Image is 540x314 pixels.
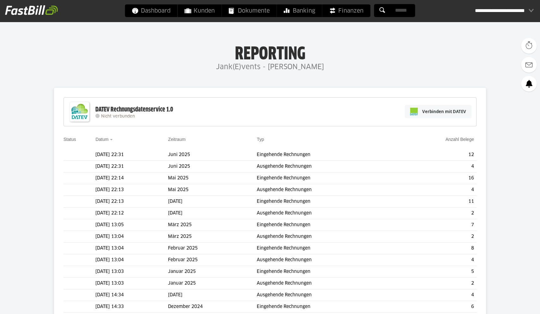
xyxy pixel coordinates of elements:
[95,137,108,142] a: Datum
[257,184,397,196] td: Ausgehende Rechnungen
[397,254,477,266] td: 4
[95,278,168,289] td: [DATE] 13:03
[397,219,477,231] td: 7
[63,137,76,142] a: Status
[168,301,257,313] td: Dezember 2024
[257,208,397,219] td: Ausgehende Rechnungen
[257,301,397,313] td: Eingehende Rechnungen
[95,243,168,254] td: [DATE] 13:04
[168,172,257,184] td: Mai 2025
[168,278,257,289] td: Januar 2025
[168,161,257,172] td: Juni 2025
[405,105,471,118] a: Verbinden mit DATEV
[397,289,477,301] td: 4
[277,4,322,17] a: Banking
[257,243,397,254] td: Eingehende Rechnungen
[229,4,270,17] span: Dokumente
[95,196,168,208] td: [DATE] 22:13
[95,219,168,231] td: [DATE] 13:05
[410,108,418,115] img: pi-datev-logo-farbig-24.svg
[95,106,173,114] div: DATEV Rechnungsdatenservice 1.0
[168,243,257,254] td: Februar 2025
[95,254,168,266] td: [DATE] 13:04
[257,289,397,301] td: Ausgehende Rechnungen
[446,137,474,142] a: Anzahl Belege
[95,266,168,278] td: [DATE] 13:03
[168,208,257,219] td: [DATE]
[257,278,397,289] td: Ausgehende Rechnungen
[101,114,135,118] span: Nicht verbunden
[397,231,477,243] td: 2
[95,231,168,243] td: [DATE] 13:04
[222,4,277,17] a: Dokumente
[397,266,477,278] td: 5
[95,301,168,313] td: [DATE] 14:33
[95,289,168,301] td: [DATE] 14:34
[257,149,397,161] td: Eingehende Rechnungen
[329,4,363,17] span: Finanzen
[168,289,257,301] td: [DATE]
[168,266,257,278] td: Januar 2025
[257,254,397,266] td: Ausgehende Rechnungen
[257,266,397,278] td: Eingehende Rechnungen
[185,4,215,17] span: Kunden
[95,172,168,184] td: [DATE] 22:14
[125,4,177,17] a: Dashboard
[178,4,222,17] a: Kunden
[95,161,168,172] td: [DATE] 22:31
[257,161,397,172] td: Ausgehende Rechnungen
[397,184,477,196] td: 4
[168,196,257,208] td: [DATE]
[95,208,168,219] td: [DATE] 22:12
[397,301,477,313] td: 6
[95,149,168,161] td: [DATE] 22:31
[168,184,257,196] td: Mai 2025
[5,5,58,15] img: fastbill_logo_white.png
[95,184,168,196] td: [DATE] 22:13
[257,231,397,243] td: Ausgehende Rechnungen
[168,254,257,266] td: Februar 2025
[422,108,466,115] span: Verbinden mit DATEV
[168,137,185,142] a: Zeitraum
[397,149,477,161] td: 12
[397,208,477,219] td: 2
[397,278,477,289] td: 2
[284,4,315,17] span: Banking
[257,196,397,208] td: Eingehende Rechnungen
[168,219,257,231] td: März 2025
[257,219,397,231] td: Eingehende Rechnungen
[110,139,114,140] img: sort_desc.gif
[397,243,477,254] td: 8
[257,172,397,184] td: Eingehende Rechnungen
[67,99,92,124] img: DATEV-Datenservice Logo
[257,137,264,142] a: Typ
[63,45,477,61] h1: Reporting
[491,295,534,311] iframe: Öffnet ein Widget, in dem Sie weitere Informationen finden
[168,231,257,243] td: März 2025
[397,172,477,184] td: 16
[397,196,477,208] td: 11
[322,4,370,17] a: Finanzen
[397,161,477,172] td: 4
[168,149,257,161] td: Juni 2025
[132,4,171,17] span: Dashboard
